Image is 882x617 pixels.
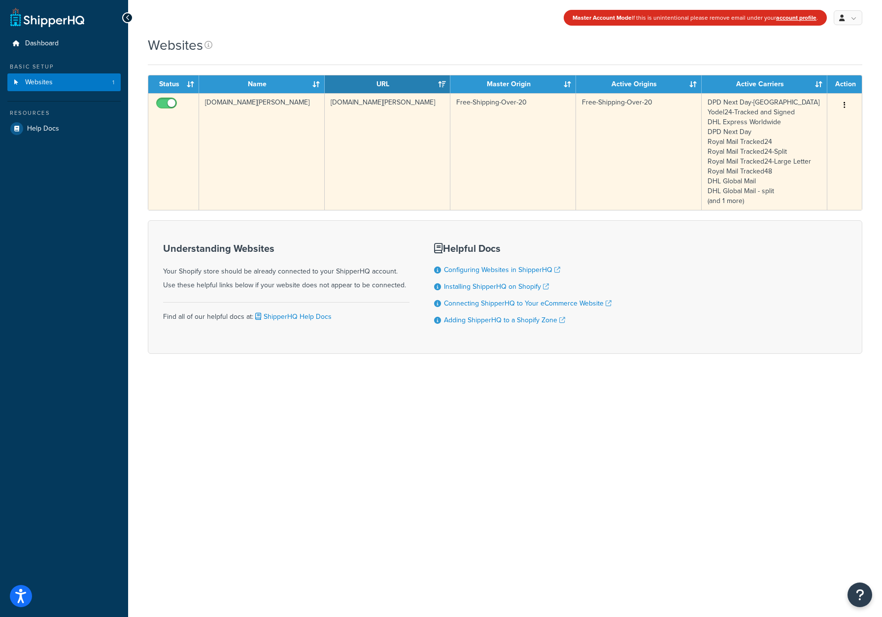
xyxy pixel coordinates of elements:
[444,281,549,292] a: Installing ShipperHQ on Shopify
[325,93,450,210] td: [DOMAIN_NAME][PERSON_NAME]
[25,78,53,87] span: Websites
[576,93,702,210] td: Free-Shipping-Over-20
[253,311,332,322] a: ShipperHQ Help Docs
[827,75,862,93] th: Action
[7,120,121,137] a: Help Docs
[7,73,121,92] a: Websites 1
[444,298,611,308] a: Connecting ShipperHQ to Your eCommerce Website
[848,583,872,607] button: Open Resource Center
[450,93,576,210] td: Free-Shipping-Over-20
[148,75,199,93] th: Status: activate to sort column ascending
[702,93,827,210] td: DPD Next Day-[GEOGRAPHIC_DATA] Yodel24-Tracked and Signed DHL Express Worldwide DPD Next Day Roya...
[163,243,409,292] div: Your Shopify store should be already connected to your ShipperHQ account. Use these helpful links...
[199,75,325,93] th: Name: activate to sort column ascending
[776,13,816,22] a: account profile
[325,75,450,93] th: URL: activate to sort column ascending
[564,10,827,26] div: If this is unintentional please remove email under your .
[7,73,121,92] li: Websites
[148,35,203,55] h1: Websites
[163,302,409,324] div: Find all of our helpful docs at:
[7,63,121,71] div: Basic Setup
[10,7,84,27] a: ShipperHQ Home
[444,315,565,325] a: Adding ShipperHQ to a Shopify Zone
[573,13,632,22] strong: Master Account Mode
[450,75,576,93] th: Master Origin: activate to sort column ascending
[434,243,611,254] h3: Helpful Docs
[25,39,59,48] span: Dashboard
[7,109,121,117] div: Resources
[27,125,59,133] span: Help Docs
[112,78,114,87] span: 1
[7,34,121,53] a: Dashboard
[199,93,325,210] td: [DOMAIN_NAME][PERSON_NAME]
[163,243,409,254] h3: Understanding Websites
[702,75,827,93] th: Active Carriers: activate to sort column ascending
[576,75,702,93] th: Active Origins: activate to sort column ascending
[444,265,560,275] a: Configuring Websites in ShipperHQ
